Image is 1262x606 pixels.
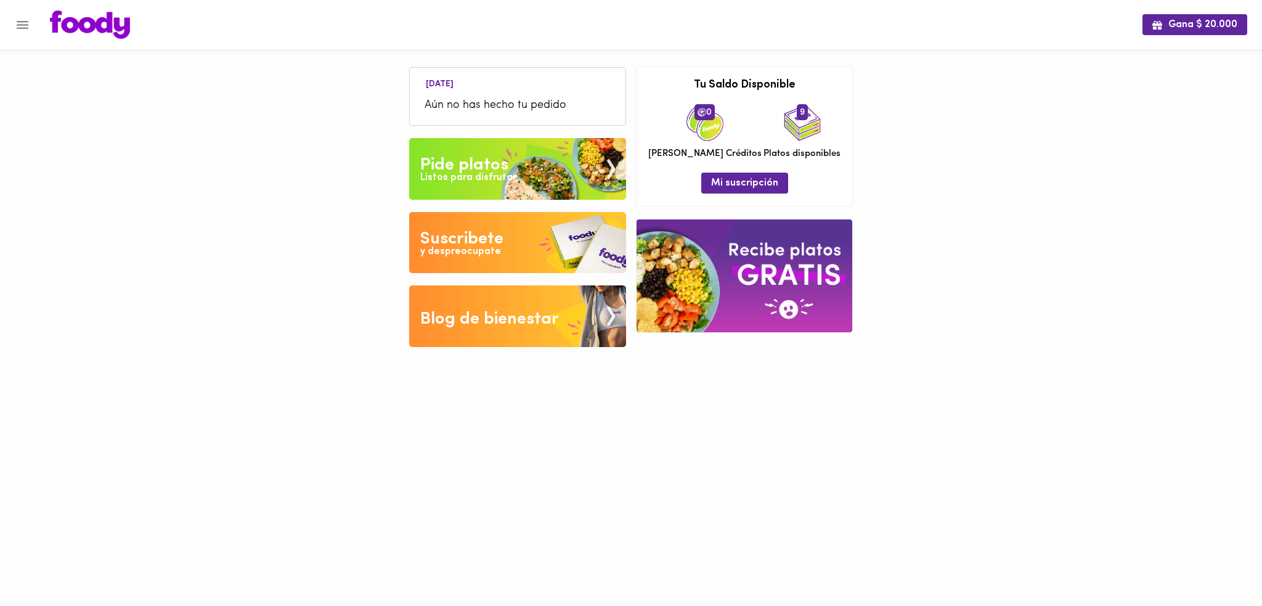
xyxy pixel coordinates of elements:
[425,97,611,114] span: Aún no has hecho tu pedido
[763,147,841,160] span: Platos disponibles
[50,10,130,39] img: logo.png
[701,173,788,193] button: Mi suscripción
[698,108,706,117] img: foody-creditos.png
[1142,14,1247,35] button: Gana $ 20.000
[686,104,723,141] img: credits-package.png
[646,80,843,92] h3: Tu Saldo Disponible
[7,10,38,40] button: Menu
[420,227,503,252] div: Suscribete
[409,285,626,347] img: Blog de bienestar
[1152,19,1237,31] span: Gana $ 20.000
[420,245,501,259] div: y despreocupate
[420,153,508,178] div: Pide platos
[420,307,559,332] div: Blog de bienestar
[784,104,821,141] img: icon_dishes.png
[420,171,516,185] div: Listos para disfrutar
[648,147,762,160] span: [PERSON_NAME] Créditos
[711,178,778,189] span: Mi suscripción
[409,138,626,200] img: Pide un Platos
[1191,534,1250,594] iframe: Messagebird Livechat Widget
[409,212,626,274] img: Disfruta bajar de peso
[416,77,463,89] li: [DATE]
[797,104,808,120] span: 9
[637,219,852,332] img: referral-banner.png
[694,104,715,120] span: 0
